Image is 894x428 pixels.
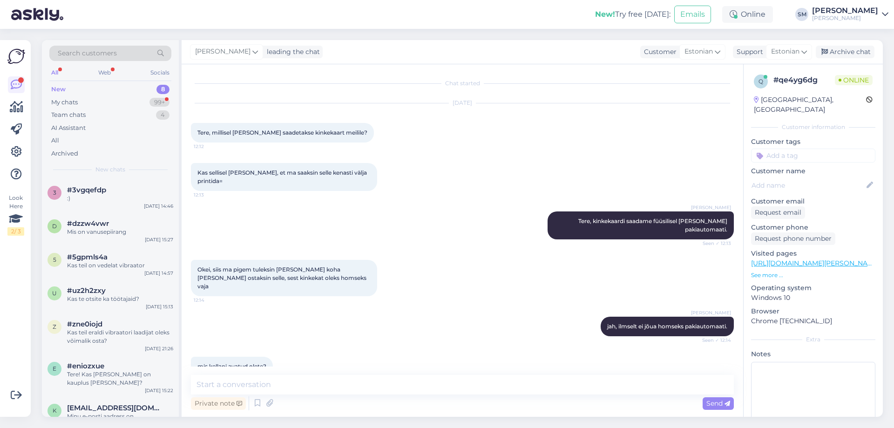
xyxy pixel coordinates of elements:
[145,236,173,243] div: [DATE] 15:27
[674,6,711,23] button: Emails
[754,95,866,115] div: [GEOGRAPHIC_DATA], [GEOGRAPHIC_DATA]
[49,67,60,79] div: All
[191,397,246,410] div: Private note
[751,123,875,131] div: Customer information
[156,85,169,94] div: 8
[51,149,78,158] div: Archived
[595,10,615,19] b: New!
[191,99,734,107] div: [DATE]
[835,75,873,85] span: Online
[149,67,171,79] div: Socials
[751,283,875,293] p: Operating system
[722,6,773,23] div: Online
[145,387,173,394] div: [DATE] 15:22
[812,7,878,14] div: [PERSON_NAME]
[67,404,164,412] span: kristiina.aaslaid@gmail.com
[145,345,173,352] div: [DATE] 21:26
[67,328,173,345] div: Kas teil eraldi vibraatori laadijat oleks võimalik osta?
[67,286,106,295] span: #uz2h2zxy
[691,309,731,316] span: [PERSON_NAME]
[67,194,173,203] div: :)
[194,297,229,304] span: 12:14
[691,204,731,211] span: [PERSON_NAME]
[144,203,173,210] div: [DATE] 14:46
[751,271,875,279] p: See more ...
[578,217,729,233] span: Tere, kinkekaardi saadame füüsilisel [PERSON_NAME] pakiautomaati.
[67,370,173,387] div: Tere! Kas [PERSON_NAME] on kauplus [PERSON_NAME]?
[751,149,875,163] input: Add a tag
[146,303,173,310] div: [DATE] 15:13
[195,47,251,57] span: [PERSON_NAME]
[795,8,808,21] div: SM
[197,169,368,184] span: Kas sellisel [PERSON_NAME], et ma saaksin selle kenasti välja printida=
[812,14,878,22] div: [PERSON_NAME]
[751,349,875,359] p: Notes
[263,47,320,57] div: leading the chat
[812,7,888,22] a: [PERSON_NAME][PERSON_NAME]
[751,293,875,303] p: Windows 10
[156,110,169,120] div: 4
[752,180,865,190] input: Add name
[51,85,66,94] div: New
[149,98,169,107] div: 99+
[773,75,835,86] div: # qe4yg6dg
[52,223,57,230] span: d
[53,256,56,263] span: 5
[194,191,229,198] span: 12:13
[751,223,875,232] p: Customer phone
[67,261,173,270] div: Kas teil on vedelat vibraator
[51,98,78,107] div: My chats
[751,166,875,176] p: Customer name
[7,48,25,65] img: Askly Logo
[67,219,109,228] span: #dzzw4vwr
[759,78,763,85] span: q
[733,47,763,57] div: Support
[607,323,727,330] span: jah, ilmselt ei jõua homseks pakiautomaati.
[684,47,713,57] span: Estonian
[58,48,117,58] span: Search customers
[67,186,106,194] span: #3vgqefdp
[197,129,367,136] span: Tere, millisel [PERSON_NAME] saadetakse kinkekaart meilile?
[52,290,57,297] span: u
[191,79,734,88] div: Chat started
[751,249,875,258] p: Visited pages
[96,67,113,79] div: Web
[53,323,56,330] span: z
[197,266,368,290] span: Okei, siis ma pigem tuleksin [PERSON_NAME] koha [PERSON_NAME] ostaksin selle, sest kinkekat oleks...
[751,206,805,219] div: Request email
[751,137,875,147] p: Customer tags
[816,46,874,58] div: Archive chat
[640,47,677,57] div: Customer
[144,270,173,277] div: [DATE] 14:57
[751,316,875,326] p: Chrome [TECHNICAL_ID]
[751,259,880,267] a: [URL][DOMAIN_NAME][PERSON_NAME]
[67,320,102,328] span: #zne0iojd
[95,165,125,174] span: New chats
[751,306,875,316] p: Browser
[67,253,108,261] span: #5gpmls4a
[67,362,104,370] span: #eniozxue
[67,228,173,236] div: Mis on vanusepiirang
[696,240,731,247] span: Seen ✓ 12:13
[696,337,731,344] span: Seen ✓ 12:14
[51,136,59,145] div: All
[706,399,730,408] span: Send
[51,123,86,133] div: AI Assistant
[7,227,24,236] div: 2 / 3
[751,197,875,206] p: Customer email
[197,363,266,370] span: mis kellani avatud olete?
[53,365,56,372] span: e
[595,9,670,20] div: Try free [DATE]:
[7,194,24,236] div: Look Here
[771,47,799,57] span: Estonian
[751,335,875,344] div: Extra
[53,407,57,414] span: k
[67,295,173,303] div: Kas te otsite ka töötajaid?
[53,189,56,196] span: 3
[751,232,835,245] div: Request phone number
[194,143,229,150] span: 12:12
[51,110,86,120] div: Team chats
